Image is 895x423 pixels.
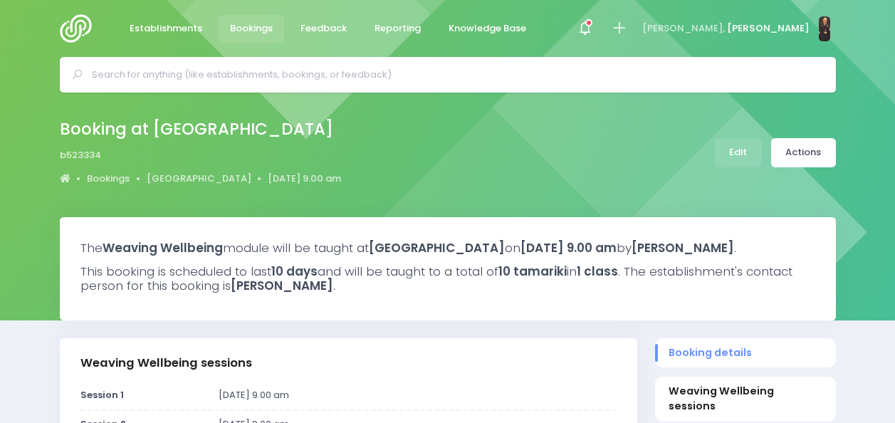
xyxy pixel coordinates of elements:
a: Establishments [118,15,214,43]
a: Booking details [655,338,836,367]
strong: [PERSON_NAME] [632,239,734,256]
span: [PERSON_NAME] [727,21,810,36]
a: [DATE] 9.00 am [268,172,341,186]
span: Establishments [130,21,202,36]
strong: Session 1 [80,388,124,402]
span: Bookings [230,21,273,36]
span: Weaving Wellbeing sessions [669,384,822,414]
span: Knowledge Base [449,21,526,36]
span: Feedback [300,21,347,36]
a: Feedback [289,15,359,43]
img: N [819,16,830,41]
a: Bookings [87,172,130,186]
span: Booking details [669,345,822,360]
a: Edit [715,138,762,167]
h3: Weaving Wellbeing sessions [80,356,252,370]
span: Reporting [375,21,421,36]
h2: Booking at [GEOGRAPHIC_DATA] [60,120,333,139]
a: Bookings [219,15,285,43]
img: Logo [60,14,100,43]
div: [DATE] 9.00 am [210,388,625,402]
h3: The module will be taught at on by . [80,241,815,255]
strong: [PERSON_NAME] [231,277,333,294]
a: [GEOGRAPHIC_DATA] [147,172,251,186]
strong: Weaving Wellbeing [103,239,223,256]
a: Reporting [363,15,433,43]
input: Search for anything (like establishments, bookings, or feedback) [92,64,816,85]
a: Actions [771,138,836,167]
strong: 1 class [577,263,618,280]
a: Weaving Wellbeing sessions [655,377,836,421]
h3: This booking is scheduled to last and will be taught to a total of in . The establishment's conta... [80,264,815,293]
strong: [GEOGRAPHIC_DATA] [369,239,505,256]
strong: 10 tamariki [498,263,567,280]
strong: 10 days [271,263,318,280]
span: [PERSON_NAME], [642,21,725,36]
strong: [DATE] 9.00 am [520,239,617,256]
span: b523334 [60,148,101,162]
a: Knowledge Base [437,15,538,43]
